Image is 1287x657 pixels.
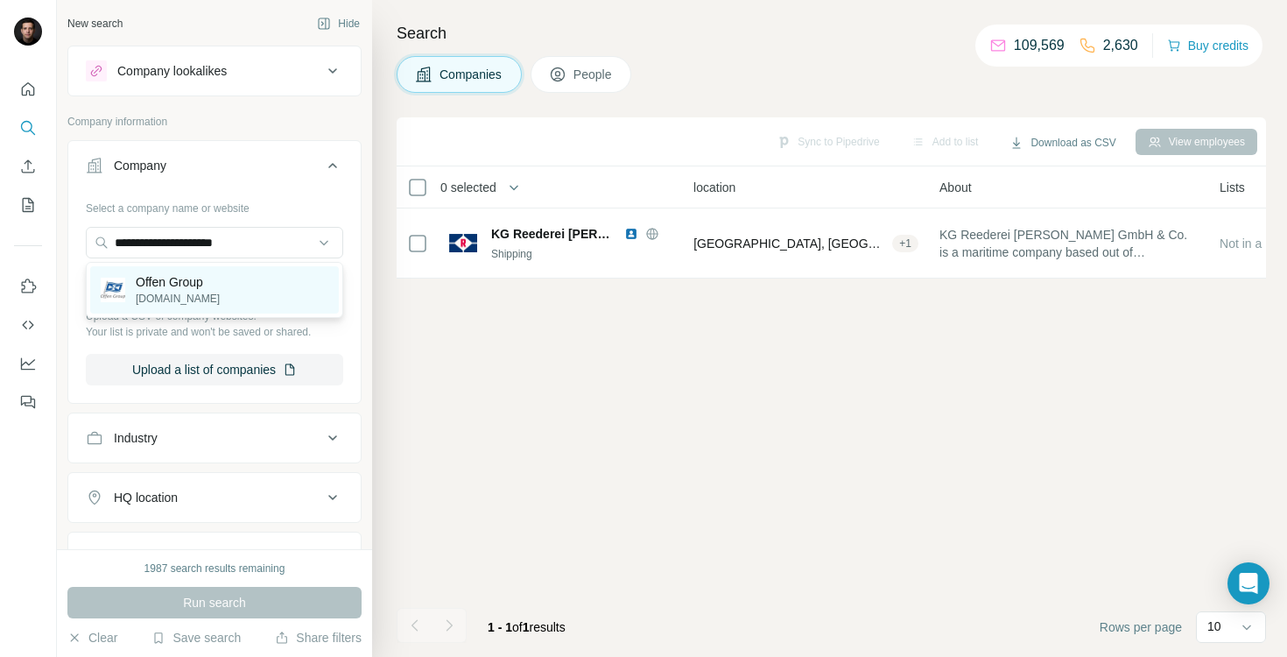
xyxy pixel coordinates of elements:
span: KG Reederei [PERSON_NAME] [491,225,615,243]
p: Company information [67,114,362,130]
button: Hide [305,11,372,37]
button: Annual revenue ($) [68,536,361,578]
button: Share filters [275,629,362,646]
span: 1 [523,620,530,634]
span: Not in a list [1220,237,1280,251]
button: Industry [68,417,361,459]
button: HQ location [68,477,361,519]
div: + 1 [892,236,918,251]
button: Use Surfe API [14,309,42,341]
span: Rows per page [1100,618,1182,636]
img: LinkedIn logo [624,227,638,241]
img: Logo of KG Reederei Roth [449,234,477,252]
p: Your list is private and won't be saved or shared. [86,324,343,340]
button: My lists [14,189,42,221]
p: [DOMAIN_NAME] [136,291,220,307]
p: 10 [1207,618,1221,635]
div: HQ location [114,489,178,506]
button: Download as CSV [997,130,1128,156]
button: Dashboard [14,348,42,379]
button: Company [68,145,361,194]
div: 1987 search results remaining [144,561,285,576]
span: KG Reederei [PERSON_NAME] GmbH & Co. is a maritime company based out of [GEOGRAPHIC_DATA]. [939,226,1199,261]
button: Enrich CSV [14,151,42,182]
span: 1 - 1 [488,620,512,634]
div: Company [114,157,166,174]
div: Open Intercom Messenger [1227,562,1269,604]
button: Save search [151,629,241,646]
button: Use Surfe on LinkedIn [14,271,42,302]
p: Offen Group [136,273,220,291]
span: results [488,620,566,634]
span: Lists [1220,179,1245,196]
div: New search [67,16,123,32]
div: Company lookalikes [117,62,227,80]
button: Company lookalikes [68,50,361,92]
span: Companies [440,66,503,83]
span: 0 selected [440,179,496,196]
span: HQ location [672,179,735,196]
h4: Search [397,21,1266,46]
img: Avatar [14,18,42,46]
button: Upload a list of companies [86,354,343,385]
button: Clear [67,629,117,646]
div: Annual revenue ($) [114,548,218,566]
button: Search [14,112,42,144]
span: People [573,66,614,83]
button: Quick start [14,74,42,105]
span: [GEOGRAPHIC_DATA], [GEOGRAPHIC_DATA]|[GEOGRAPHIC_DATA], Freie und Hansestadt [693,235,885,252]
div: Industry [114,429,158,447]
span: of [512,620,523,634]
div: Select a company name or website [86,194,343,216]
span: About [939,179,972,196]
p: 109,569 [1014,35,1065,56]
img: Offen Group [101,278,125,302]
p: 2,630 [1103,35,1138,56]
button: Buy credits [1167,33,1248,58]
div: Shipping [491,246,680,262]
button: Feedback [14,386,42,418]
